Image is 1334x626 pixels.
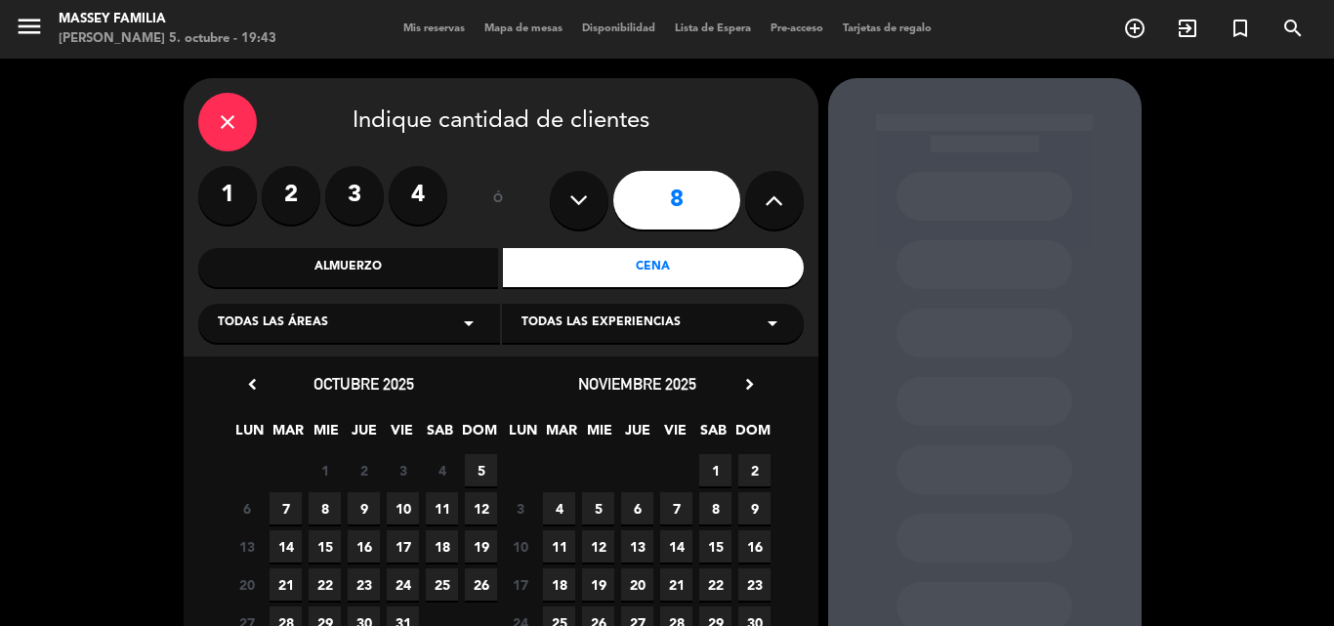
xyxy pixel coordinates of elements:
[833,23,941,34] span: Tarjetas de regalo
[262,166,320,225] label: 2
[699,492,731,524] span: 8
[621,530,653,563] span: 13
[218,313,328,333] span: Todas las áreas
[348,530,380,563] span: 16
[621,492,653,524] span: 6
[739,374,760,395] i: chevron_right
[198,248,499,287] div: Almuerzo
[543,530,575,563] span: 11
[424,419,456,451] span: SAB
[325,166,384,225] label: 3
[465,568,497,601] span: 26
[659,419,691,451] span: VIE
[394,23,475,34] span: Mis reservas
[387,492,419,524] span: 10
[504,530,536,563] span: 10
[465,530,497,563] span: 19
[465,492,497,524] span: 12
[15,12,44,41] i: menu
[198,93,804,151] div: Indique cantidad de clientes
[59,29,276,49] div: [PERSON_NAME] 5. octubre - 19:43
[738,568,771,601] span: 23
[242,374,263,395] i: chevron_left
[426,454,458,486] span: 4
[543,568,575,601] span: 18
[699,568,731,601] span: 22
[504,568,536,601] span: 17
[270,492,302,524] span: 7
[503,248,804,287] div: Cena
[738,454,771,486] span: 2
[270,530,302,563] span: 14
[348,454,380,486] span: 2
[270,568,302,601] span: 21
[1176,17,1199,40] i: exit_to_app
[426,568,458,601] span: 25
[313,374,414,394] span: octubre 2025
[348,568,380,601] span: 23
[582,568,614,601] span: 19
[660,492,692,524] span: 7
[1281,17,1305,40] i: search
[572,23,665,34] span: Disponibilidad
[521,313,681,333] span: Todas las experiencias
[697,419,730,451] span: SAB
[309,568,341,601] span: 22
[426,530,458,563] span: 18
[761,23,833,34] span: Pre-acceso
[660,568,692,601] span: 21
[1123,17,1146,40] i: add_circle_outline
[467,166,530,234] div: ó
[230,530,263,563] span: 13
[309,454,341,486] span: 1
[465,454,497,486] span: 5
[457,312,480,335] i: arrow_drop_down
[348,419,380,451] span: JUE
[387,568,419,601] span: 24
[578,374,696,394] span: noviembre 2025
[545,419,577,451] span: MAR
[271,419,304,451] span: MAR
[426,492,458,524] span: 11
[310,419,342,451] span: MIE
[665,23,761,34] span: Lista de Espera
[233,419,266,451] span: LUN
[621,419,653,451] span: JUE
[198,166,257,225] label: 1
[699,454,731,486] span: 1
[582,492,614,524] span: 5
[475,23,572,34] span: Mapa de mesas
[309,492,341,524] span: 8
[59,10,276,29] div: MASSEY FAMILIA
[387,530,419,563] span: 17
[738,530,771,563] span: 16
[309,530,341,563] span: 15
[738,492,771,524] span: 9
[15,12,44,48] button: menu
[386,419,418,451] span: VIE
[583,419,615,451] span: MIE
[389,166,447,225] label: 4
[660,530,692,563] span: 14
[216,110,239,134] i: close
[230,568,263,601] span: 20
[507,419,539,451] span: LUN
[387,454,419,486] span: 3
[621,568,653,601] span: 20
[348,492,380,524] span: 9
[462,419,494,451] span: DOM
[582,530,614,563] span: 12
[735,419,768,451] span: DOM
[1229,17,1252,40] i: turned_in_not
[504,492,536,524] span: 3
[543,492,575,524] span: 4
[230,492,263,524] span: 6
[699,530,731,563] span: 15
[761,312,784,335] i: arrow_drop_down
